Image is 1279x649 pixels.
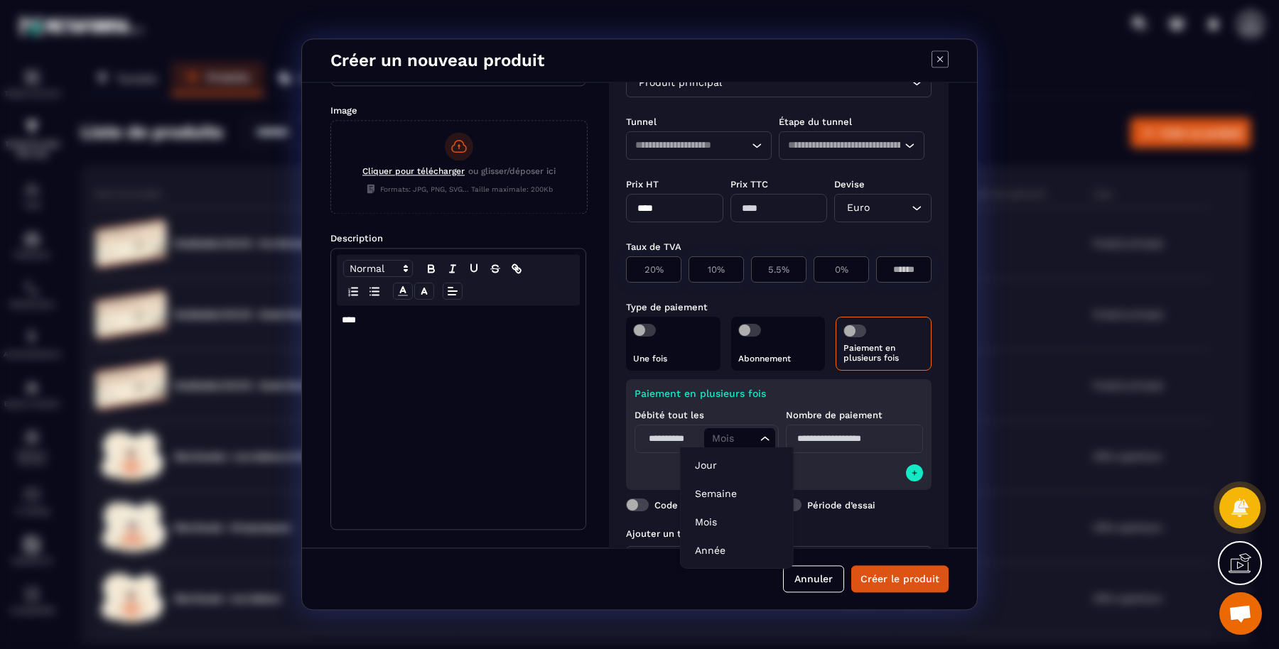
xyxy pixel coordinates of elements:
p: 0% [821,264,861,275]
span: Euro [843,201,873,217]
p: Paiement en plusieurs fois [843,343,924,363]
div: Search for option [834,194,932,222]
div: Search for option [704,428,775,449]
label: Tunnel [626,116,657,127]
div: Search for option [626,131,772,160]
input: Search for option [708,432,757,447]
input: Search for option [635,138,735,154]
span: ou glisser/déposer ici [468,166,556,180]
button: Créer le produit [851,566,949,593]
label: Devise [834,179,865,190]
label: Étape du tunnel [779,116,852,127]
p: Abonnement [738,354,819,364]
input: Search for option [725,76,908,92]
label: Nombre de paiement [786,410,883,420]
label: Image [330,105,357,116]
label: Période d’essai [807,500,875,511]
span: Cliquer pour télécharger [362,166,465,176]
input: Search for option [788,138,901,154]
label: Ajouter un tag [626,528,691,539]
label: Type de paiement [626,302,708,312]
label: Code promo [654,500,710,511]
p: Paiement en plusieurs fois [635,388,923,399]
label: Description [330,233,383,244]
p: 20% [634,264,674,275]
span: Formats: JPG, PNG, SVG... Taille maximale: 200Kb [366,184,553,194]
span: Produit principal [635,76,725,92]
h4: Créer un nouveau produit [330,50,544,70]
button: Annuler [783,566,844,593]
input: Search for option [873,201,908,217]
div: Ouvrir le chat [1219,592,1262,635]
div: Search for option [779,131,924,160]
label: Débité tout les [635,410,704,420]
p: 10% [696,264,736,275]
div: Search for option [626,546,932,574]
label: Prix TTC [730,179,768,190]
p: 5.5% [759,264,799,275]
p: Une fois [633,354,713,364]
div: Search for option [626,69,932,97]
label: Taux de TVA [626,241,681,252]
label: Prix HT [626,179,659,190]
